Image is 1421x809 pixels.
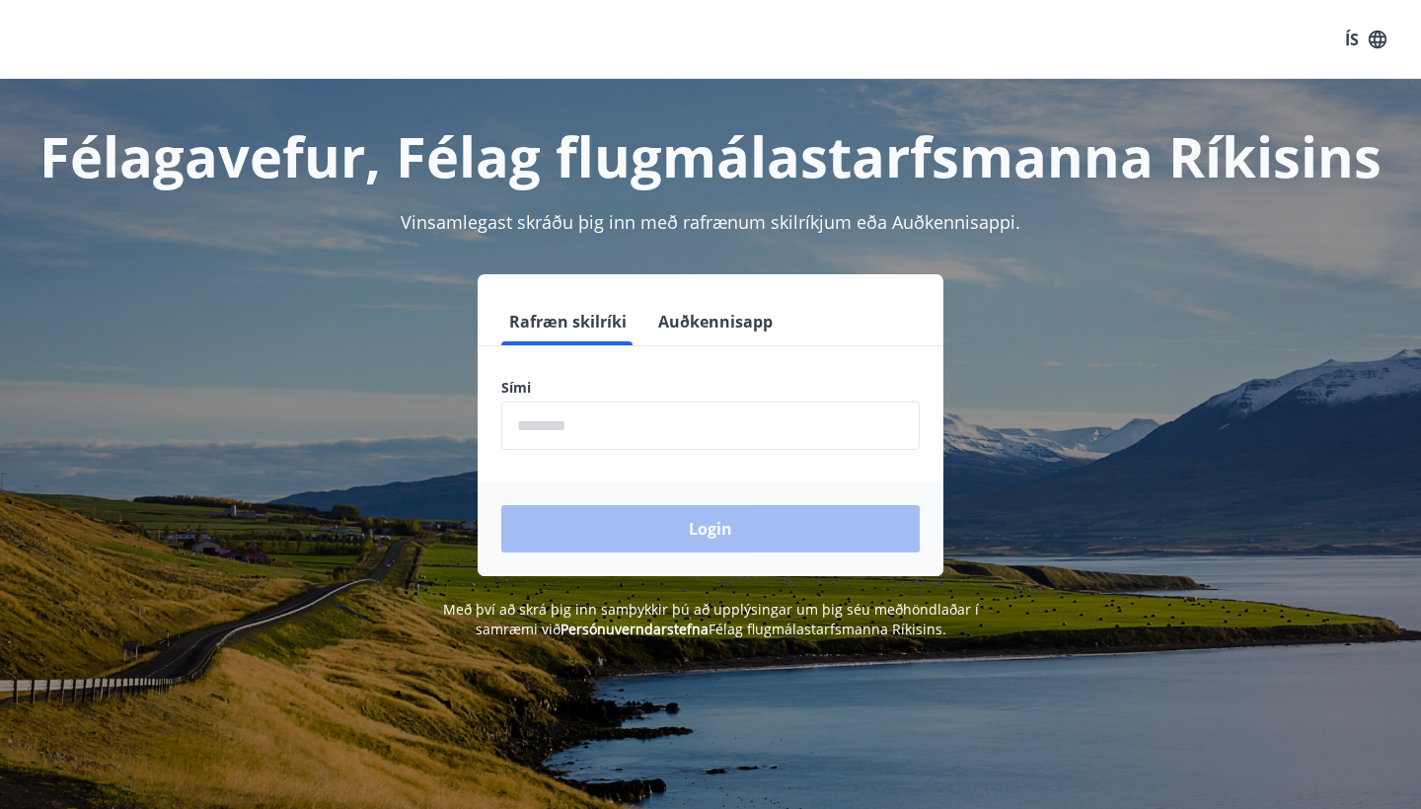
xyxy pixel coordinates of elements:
label: Sími [501,378,920,398]
a: Persónuverndarstefna [561,620,709,638]
button: ÍS [1334,22,1397,57]
span: Vinsamlegast skráðu þig inn með rafrænum skilríkjum eða Auðkennisappi. [401,210,1020,234]
span: Með því að skrá þig inn samþykkir þú að upplýsingar um þig séu meðhöndlaðar í samræmi við Félag f... [443,600,979,638]
h1: Félagavefur, Félag flugmálastarfsmanna Ríkisins [24,118,1397,193]
button: Rafræn skilríki [501,298,635,345]
button: Auðkennisapp [650,298,781,345]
